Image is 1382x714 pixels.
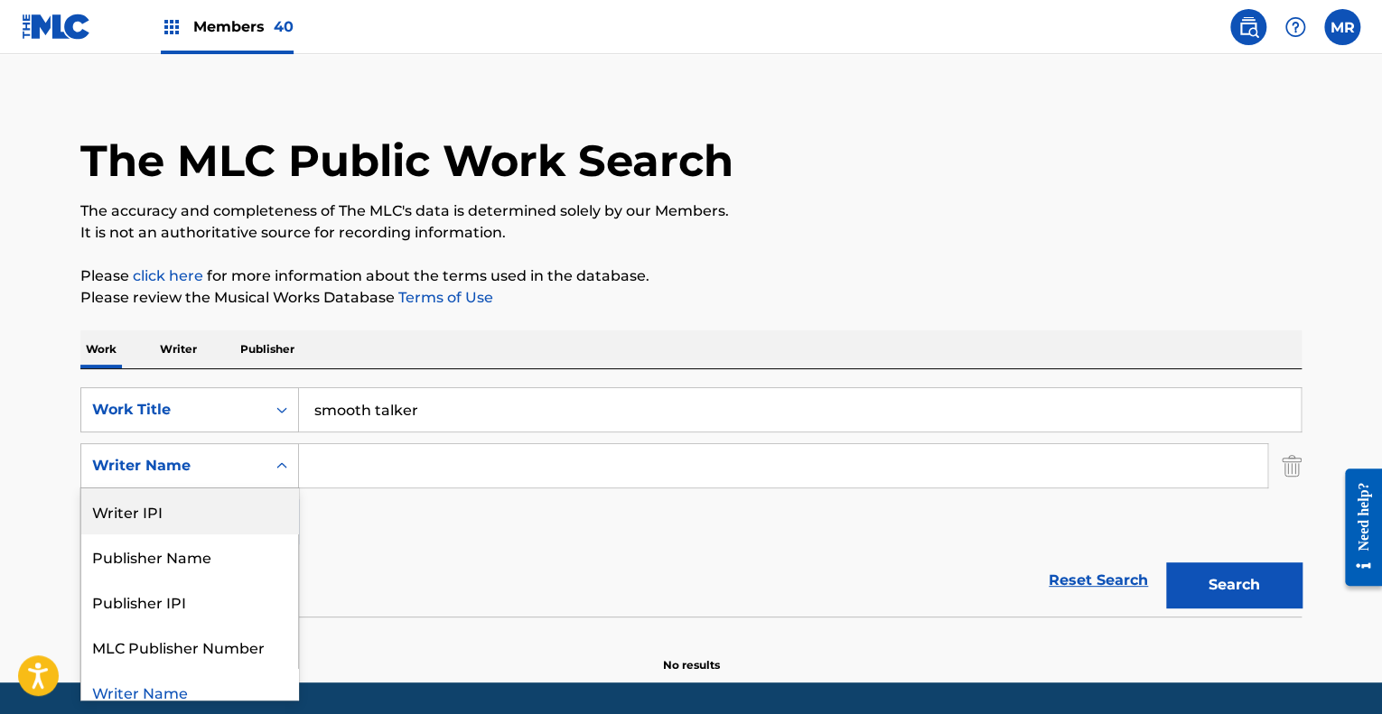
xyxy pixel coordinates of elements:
[92,399,255,421] div: Work Title
[193,16,294,37] span: Members
[1282,443,1302,488] img: Delete Criterion
[92,455,255,477] div: Writer Name
[80,222,1302,244] p: It is not an authoritative source for recording information.
[80,134,733,188] h1: The MLC Public Work Search
[80,265,1302,287] p: Please for more information about the terms used in the database.
[1040,561,1157,600] a: Reset Search
[1277,9,1313,45] div: Help
[80,330,122,368] p: Work
[81,488,298,533] div: Writer IPI
[663,635,720,673] p: No results
[1237,16,1259,38] img: search
[395,289,493,306] a: Terms of Use
[1166,562,1302,607] button: Search
[22,14,91,40] img: MLC Logo
[80,387,1302,617] form: Search Form
[80,287,1302,309] p: Please review the Musical Works Database
[1331,454,1382,599] iframe: Resource Center
[80,200,1302,222] p: The accuracy and completeness of The MLC's data is determined solely by our Members.
[274,18,294,35] span: 40
[1230,9,1266,45] a: Public Search
[81,669,298,714] div: Writer Name
[133,267,203,284] a: click here
[161,16,182,38] img: Top Rightsholders
[81,624,298,669] div: MLC Publisher Number
[1324,9,1360,45] div: User Menu
[81,533,298,579] div: Publisher Name
[154,330,202,368] p: Writer
[81,579,298,624] div: Publisher IPI
[1284,16,1306,38] img: help
[235,330,300,368] p: Publisher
